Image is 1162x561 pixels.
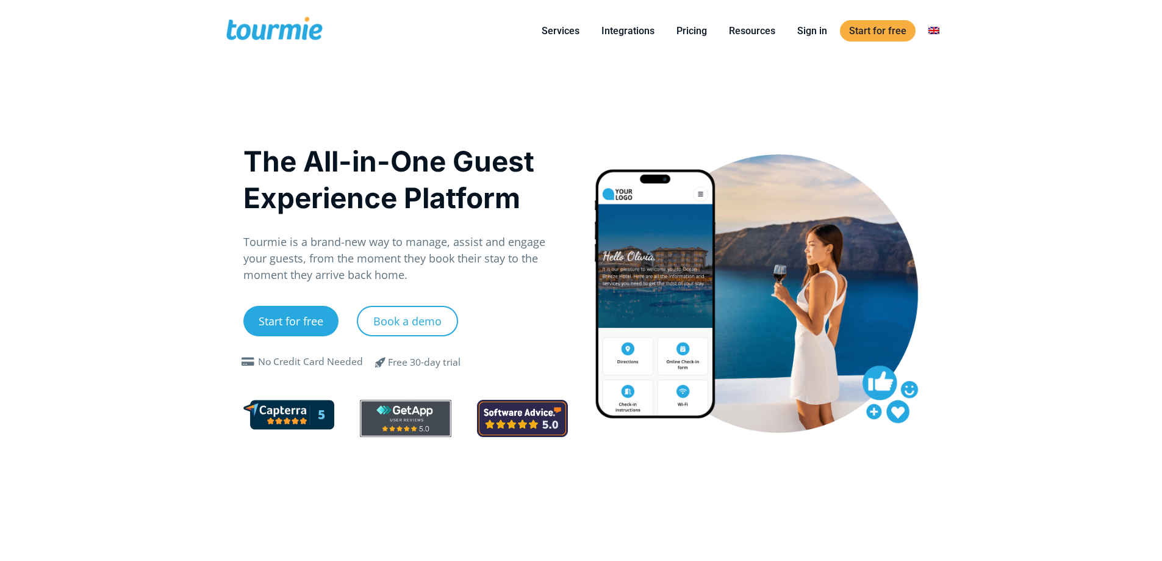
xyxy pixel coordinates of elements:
[840,20,916,42] a: Start for free
[366,355,395,369] span: 
[243,234,568,283] p: Tourmie is a brand-new way to manage, assist and engage your guests, from the moment they book th...
[238,357,258,367] span: 
[357,306,458,336] a: Book a demo
[667,23,716,38] a: Pricing
[720,23,784,38] a: Resources
[258,355,363,369] div: No Credit Card Needed
[533,23,589,38] a: Services
[592,23,664,38] a: Integrations
[788,23,836,38] a: Sign in
[243,306,339,336] a: Start for free
[243,143,568,216] h1: The All-in-One Guest Experience Platform
[388,355,461,370] div: Free 30-day trial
